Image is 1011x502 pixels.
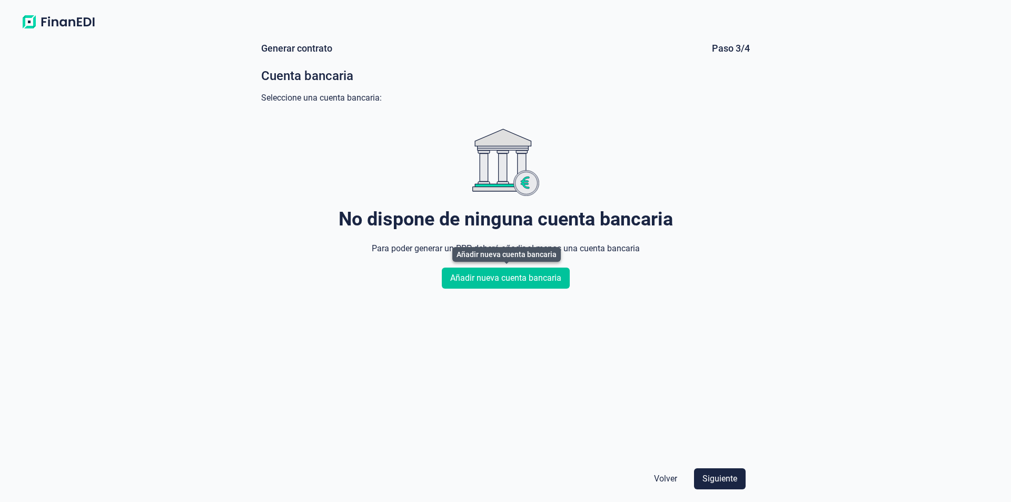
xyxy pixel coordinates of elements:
span: Volver [654,473,677,485]
button: Añadir nueva cuenta bancaria [442,268,570,289]
img: genericImage [472,129,539,196]
span: Añadir nueva cuenta bancaria [450,272,561,284]
div: Cuenta bancaria [261,67,750,84]
div: No dispone de ninguna cuenta bancaria [339,209,673,230]
button: Siguiente [694,468,746,489]
img: Logo de aplicación [17,13,100,32]
div: Generar contrato [261,42,332,55]
span: Siguiente [702,473,737,485]
div: Paso 3/4 [712,42,750,55]
div: Seleccione una cuenta bancaria: [261,93,750,103]
div: Para poder generar un PPP deberá añadir al menos una cuenta bancaria [372,242,640,255]
button: Volver [646,468,686,489]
